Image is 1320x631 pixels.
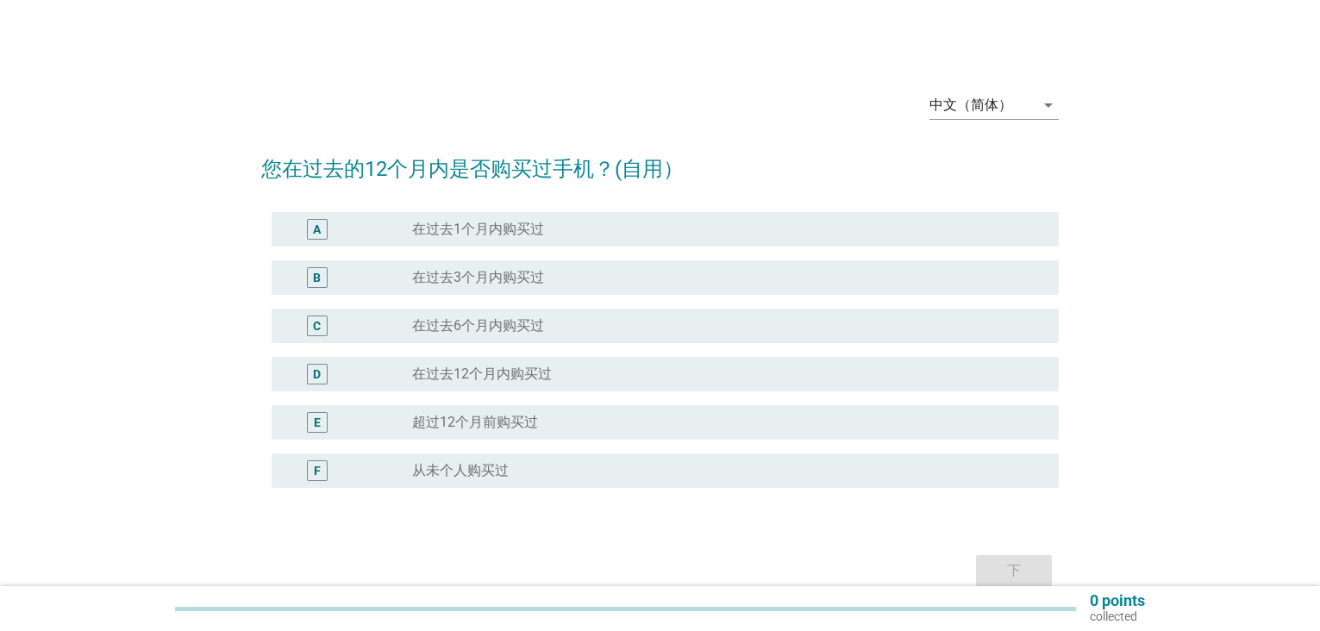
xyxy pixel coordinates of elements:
label: 在过去3个月内购买过 [412,269,544,286]
label: 在过去12个月内购买过 [412,365,552,383]
div: C [313,317,321,335]
div: E [314,414,321,432]
div: A [313,221,321,239]
div: F [314,462,321,480]
div: D [313,365,321,384]
p: 0 points [1090,593,1145,609]
h2: 您在过去的12个月内是否购买过手机？(自用） [261,136,1059,184]
i: arrow_drop_down [1038,95,1059,116]
p: collected [1090,609,1145,624]
label: 在过去1个月内购买过 [412,221,544,238]
label: 在过去6个月内购买过 [412,317,544,334]
div: 中文（简体） [929,97,1012,113]
div: B [313,269,321,287]
label: 从未个人购买过 [412,462,509,479]
label: 超过12个月前购买过 [412,414,538,431]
